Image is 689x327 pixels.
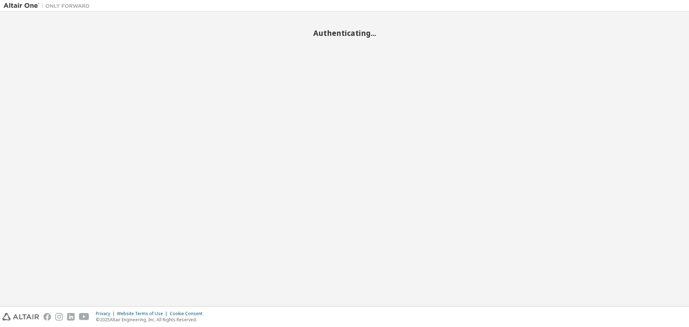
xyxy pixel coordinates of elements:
div: Privacy [96,311,117,317]
img: facebook.svg [43,313,51,321]
img: youtube.svg [79,313,89,321]
h2: Authenticating... [4,28,685,38]
div: Cookie Consent [170,311,207,317]
img: Altair One [4,2,93,9]
img: linkedin.svg [67,313,75,321]
img: instagram.svg [55,313,63,321]
p: © 2025 Altair Engineering, Inc. All Rights Reserved. [96,317,207,323]
div: Website Terms of Use [117,311,170,317]
img: altair_logo.svg [2,313,39,321]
